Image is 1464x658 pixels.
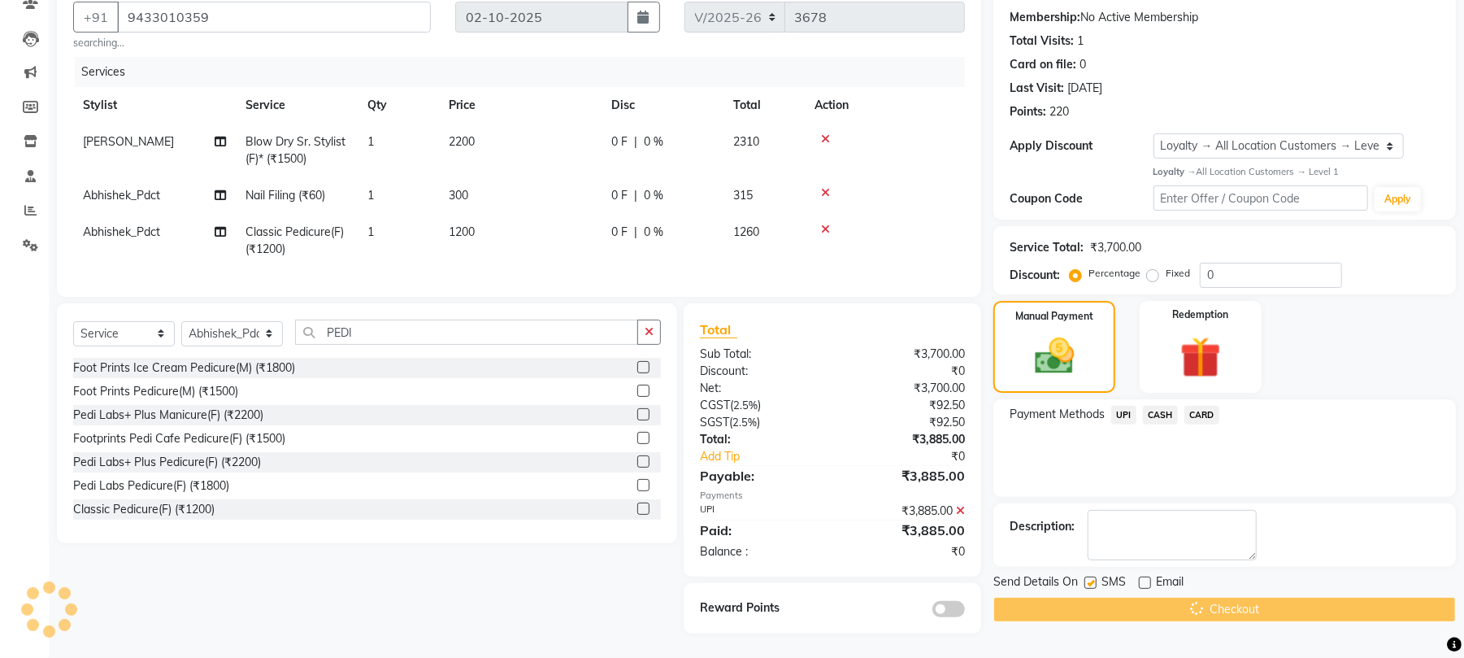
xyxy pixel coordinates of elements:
[73,501,215,518] div: Classic Pedicure(F) (₹1200)
[832,363,977,380] div: ₹0
[611,187,628,204] span: 0 F
[993,573,1078,594] span: Send Details On
[236,87,358,124] th: Service
[117,2,431,33] input: Search by Name/Mobile/Email/Code
[857,448,977,465] div: ₹0
[832,380,977,397] div: ₹3,700.00
[1049,103,1069,120] div: 220
[1010,190,1153,207] div: Coupon Code
[700,489,965,503] div: Payments
[832,397,977,414] div: ₹92.50
[295,320,638,345] input: Search or Scan
[1101,573,1126,594] span: SMS
[732,416,757,429] span: 2.5%
[1067,80,1102,97] div: [DATE]
[832,431,977,448] div: ₹3,885.00
[1010,406,1105,423] span: Payment Methods
[733,399,758,412] span: 2.5%
[73,430,285,447] div: Footprints Pedi Cafe Pedicure(F) (₹1500)
[1010,80,1064,97] div: Last Visit:
[644,187,663,204] span: 0 %
[700,415,729,429] span: SGST
[1088,266,1140,281] label: Percentage
[1153,166,1197,177] strong: Loyalty →
[688,363,832,380] div: Discount:
[449,224,475,239] span: 1200
[634,224,637,241] span: |
[73,407,263,424] div: Pedi Labs+ Plus Manicure(F) (₹2200)
[1080,56,1086,73] div: 0
[1010,103,1046,120] div: Points:
[602,87,723,124] th: Disc
[832,543,977,560] div: ₹0
[367,224,374,239] span: 1
[832,503,977,520] div: ₹3,885.00
[73,36,431,50] small: searching...
[832,414,977,431] div: ₹92.50
[358,87,439,124] th: Qty
[688,466,832,486] div: Payable:
[1010,33,1074,50] div: Total Visits:
[1077,33,1084,50] div: 1
[688,503,832,520] div: UPI
[723,87,805,124] th: Total
[439,87,602,124] th: Price
[1010,137,1153,155] div: Apply Discount
[1010,239,1084,256] div: Service Total:
[688,380,832,397] div: Net:
[1023,333,1087,379] img: _cash.svg
[1184,406,1219,425] span: CARD
[688,543,832,560] div: Balance :
[700,321,737,338] span: Total
[245,224,344,256] span: Classic Pedicure(F) (₹1200)
[733,134,759,149] span: 2310
[73,477,229,495] div: Pedi Labs Pedicure(F) (₹1800)
[1010,9,1080,26] div: Membership:
[832,521,977,540] div: ₹3,885.00
[1375,187,1421,211] button: Apply
[1153,185,1368,211] input: Enter Offer / Coupon Code
[245,134,345,166] span: Blow Dry Sr. Stylist(F)* (₹1500)
[1167,332,1234,383] img: _gift.svg
[449,188,468,203] span: 300
[733,188,753,203] span: 315
[700,398,730,412] span: CGST
[1015,309,1093,324] label: Manual Payment
[83,188,160,203] span: Abhishek_Pdct
[832,466,977,486] div: ₹3,885.00
[1172,307,1228,322] label: Redemption
[688,448,857,465] a: Add Tip
[805,87,965,124] th: Action
[1143,406,1178,425] span: CASH
[1010,56,1076,73] div: Card on file:
[1010,518,1075,535] div: Description:
[644,224,663,241] span: 0 %
[1010,9,1440,26] div: No Active Membership
[449,134,475,149] span: 2200
[75,57,977,87] div: Services
[73,360,295,377] div: Foot Prints Ice Cream Pedicure(M) (₹1800)
[1153,165,1440,179] div: All Location Customers → Level 1
[245,188,325,203] span: Nail Filing (₹60)
[688,431,832,448] div: Total:
[832,346,977,363] div: ₹3,700.00
[611,224,628,241] span: 0 F
[83,224,160,239] span: Abhishek_Pdct
[73,454,261,471] div: Pedi Labs+ Plus Pedicure(F) (₹2200)
[688,599,832,617] div: Reward Points
[1111,406,1136,425] span: UPI
[1010,267,1060,284] div: Discount:
[73,87,236,124] th: Stylist
[688,414,832,431] div: ( )
[367,134,374,149] span: 1
[634,133,637,150] span: |
[634,187,637,204] span: |
[1166,266,1190,281] label: Fixed
[688,521,832,540] div: Paid:
[83,134,174,149] span: [PERSON_NAME]
[644,133,663,150] span: 0 %
[73,2,119,33] button: +91
[1090,239,1141,256] div: ₹3,700.00
[73,383,238,400] div: Foot Prints Pedicure(M) (₹1500)
[688,397,832,414] div: ( )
